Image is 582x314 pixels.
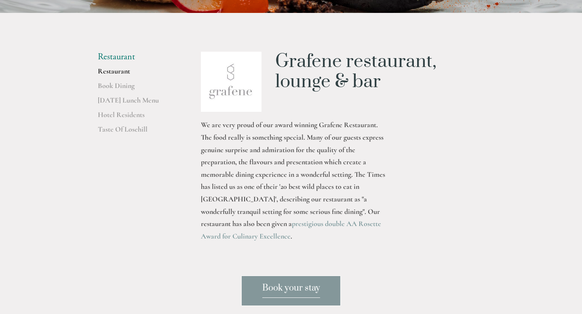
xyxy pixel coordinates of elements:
[98,125,175,139] a: Taste Of Losehill
[275,52,484,92] h1: Grafene restaurant, lounge & bar
[241,276,341,306] a: Book your stay
[98,52,175,62] li: Restaurant
[201,119,385,242] p: We are very proud of our award winning Grafene Restaurant. The food really is something special. ...
[262,283,320,298] span: Book your stay
[201,52,261,112] img: grafene.jpg
[98,81,175,96] a: Book Dining
[98,96,175,110] a: [DATE] Lunch Menu
[201,219,383,241] a: prestigious double AA Rosette Award for Culinary Excellence
[98,110,175,125] a: Hotel Residents
[98,67,175,81] a: Restaurant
